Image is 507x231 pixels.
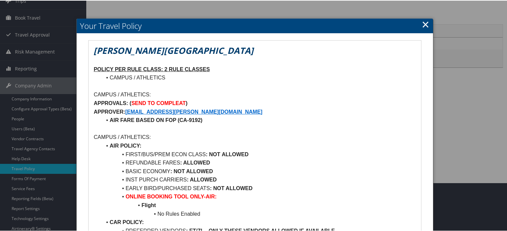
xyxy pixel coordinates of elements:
[94,100,128,105] strong: APPROVALS:
[102,183,416,192] li: EARLY BIRD/PURCHASED SEATS
[180,159,210,165] strong: : ALLOWED
[222,151,249,157] strong: ALLOWED
[130,100,131,105] strong: (
[131,100,186,105] strong: SEND TO COMPLEAT
[94,44,254,56] em: [PERSON_NAME][GEOGRAPHIC_DATA]
[94,132,416,141] p: CAMPUS / ATHLETICS:
[210,185,253,190] strong: : NOT ALLOWED
[206,151,220,157] strong: : NOT
[94,108,125,114] strong: APPROVER:
[102,158,416,167] li: REFUNDABLE FARES
[94,66,210,71] u: POLICY PER RULE CLASS: 2 RULE CLASSES
[187,176,217,182] strong: : ALLOWED
[109,219,144,224] strong: CAR POLICY:
[186,100,187,105] strong: )
[109,142,141,148] strong: AIR POLICY:
[102,209,416,218] li: No Rules Enabled
[102,167,416,175] li: BASIC ECONOMY
[94,90,416,98] p: CAMPUS / ATHLETICS:
[77,18,433,33] h2: Your Travel Policy
[109,117,202,122] strong: AIR FARE BASED ON FOP (CA-9192)
[422,17,429,30] a: Close
[102,73,416,81] li: CAMPUS / ATHLETICS
[125,108,262,114] a: [EMAIL_ADDRESS][PERSON_NAME][DOMAIN_NAME]
[125,193,216,199] strong: ONLINE BOOKING TOOL ONLY-AIR:
[171,168,213,173] strong: : NOT ALLOWED
[141,202,156,207] strong: Flight
[102,150,416,158] li: FIRST/BUS/PREM ECON CLASS
[102,175,416,183] li: INST PURCH CARRIERS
